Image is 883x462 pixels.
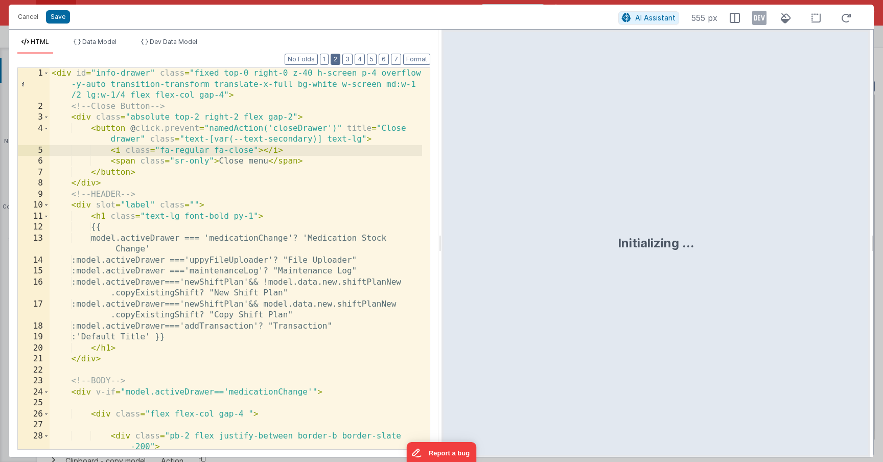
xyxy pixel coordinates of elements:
[18,398,50,409] div: 25
[379,54,389,65] button: 6
[18,222,50,233] div: 12
[18,299,50,321] div: 17
[18,156,50,167] div: 6
[635,13,676,22] span: AI Assistant
[18,332,50,343] div: 19
[18,233,50,255] div: 13
[18,321,50,332] div: 18
[18,343,50,354] div: 20
[150,38,197,45] span: Dev Data Model
[320,54,329,65] button: 1
[18,101,50,112] div: 2
[18,145,50,156] div: 5
[18,167,50,178] div: 7
[18,387,50,398] div: 24
[18,68,50,101] div: 1
[342,54,353,65] button: 3
[18,431,50,453] div: 28
[618,235,694,251] div: Initializing ...
[18,376,50,387] div: 23
[403,54,430,65] button: Format
[285,54,318,65] button: No Folds
[331,54,340,65] button: 2
[367,54,377,65] button: 5
[18,123,50,145] div: 4
[18,112,50,123] div: 3
[18,189,50,200] div: 9
[46,10,70,24] button: Save
[18,178,50,189] div: 8
[391,54,401,65] button: 7
[618,11,679,25] button: AI Assistant
[18,211,50,222] div: 11
[18,277,50,299] div: 16
[18,266,50,277] div: 15
[18,200,50,211] div: 10
[13,10,43,24] button: Cancel
[18,365,50,376] div: 22
[18,354,50,365] div: 21
[18,420,50,431] div: 27
[18,409,50,420] div: 26
[691,12,717,24] span: 555 px
[355,54,365,65] button: 4
[31,38,49,45] span: HTML
[82,38,117,45] span: Data Model
[18,255,50,266] div: 14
